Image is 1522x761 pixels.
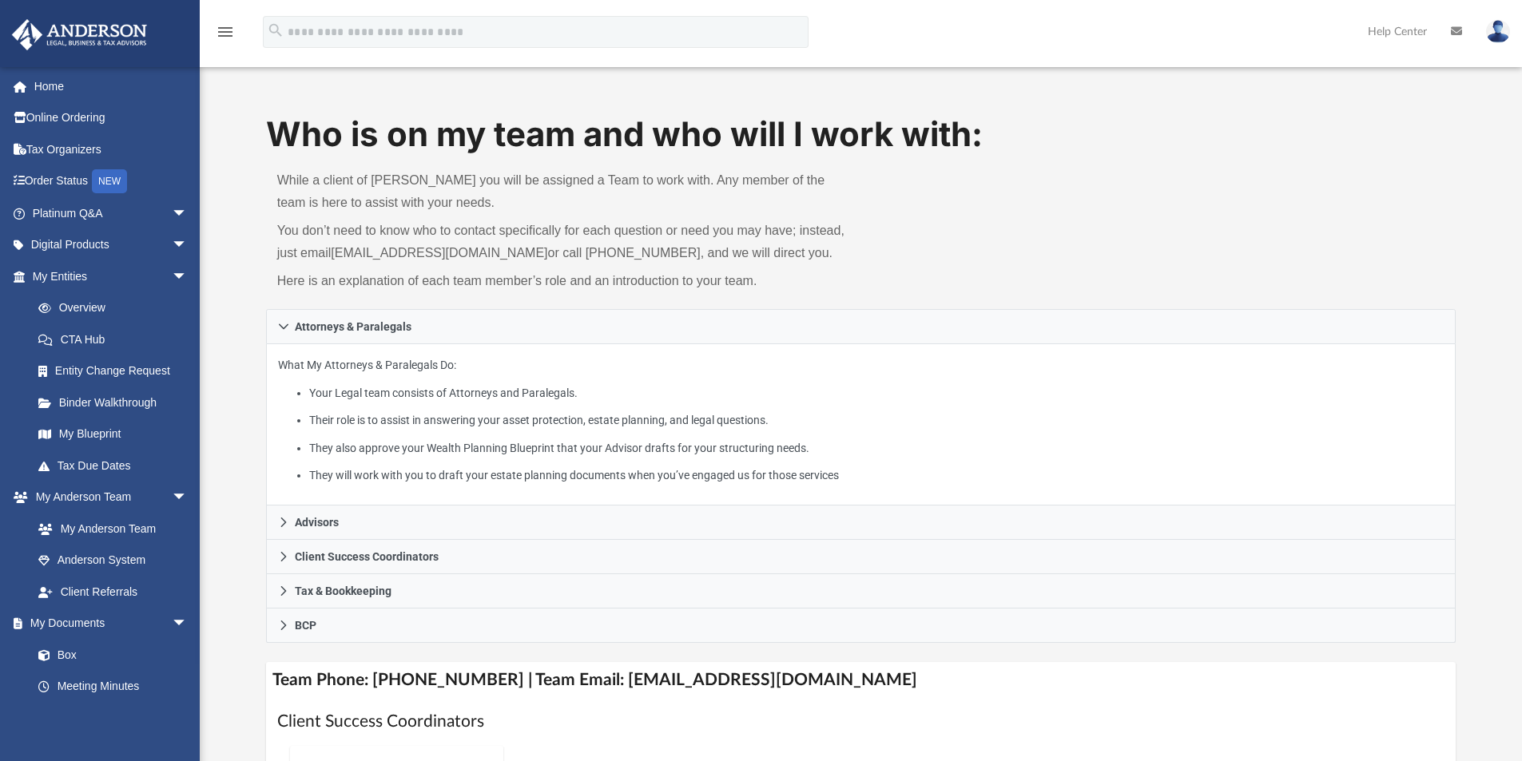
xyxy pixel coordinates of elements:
p: Here is an explanation of each team member’s role and an introduction to your team. [277,270,850,292]
img: User Pic [1486,20,1510,43]
a: Tax Organizers [11,133,212,165]
i: menu [216,22,235,42]
a: Online Ordering [11,102,212,134]
span: arrow_drop_down [172,608,204,640]
span: arrow_drop_down [172,229,204,262]
a: My Anderson Team [22,513,196,545]
span: arrow_drop_down [172,482,204,514]
span: Attorneys & Paralegals [295,321,411,332]
li: They will work with you to draft your estate planning documents when you’ve engaged us for those ... [309,466,1444,486]
li: Your Legal team consists of Attorneys and Paralegals. [309,383,1444,403]
span: arrow_drop_down [172,197,204,230]
a: [EMAIL_ADDRESS][DOMAIN_NAME] [331,246,547,260]
a: Overview [22,292,212,324]
a: My Documentsarrow_drop_down [11,608,204,640]
a: CTA Hub [22,323,212,355]
a: Client Referrals [22,576,204,608]
a: Advisors [266,505,1456,540]
img: Anderson Advisors Platinum Portal [7,19,152,50]
p: What My Attorneys & Paralegals Do: [278,355,1445,486]
span: Tax & Bookkeeping [295,585,391,597]
div: NEW [92,169,127,193]
a: Platinum Q&Aarrow_drop_down [11,197,212,229]
p: While a client of [PERSON_NAME] you will be assigned a Team to work with. Any member of the team ... [277,169,850,214]
a: Anderson System [22,545,204,577]
a: My Entitiesarrow_drop_down [11,260,212,292]
span: BCP [295,620,316,631]
h1: Who is on my team and who will I work with: [266,111,1456,158]
div: Attorneys & Paralegals [266,344,1456,506]
a: Tax & Bookkeeping [266,574,1456,608]
a: Client Success Coordinators [266,540,1456,574]
a: BCP [266,608,1456,643]
a: Tax Due Dates [22,450,212,482]
a: Entity Change Request [22,355,212,387]
li: Their role is to assist in answering your asset protection, estate planning, and legal questions. [309,410,1444,430]
a: My Blueprint [22,418,204,450]
a: Order StatusNEW [11,165,212,198]
span: Advisors [295,517,339,528]
a: Binder Walkthrough [22,386,212,418]
a: Forms Library [22,702,196,734]
li: They also approve your Wealth Planning Blueprint that your Advisor drafts for your structuring ne... [309,438,1444,458]
a: Home [11,70,212,102]
a: Meeting Minutes [22,671,204,703]
a: My Anderson Teamarrow_drop_down [11,482,204,513]
a: Digital Productsarrow_drop_down [11,229,212,261]
i: search [267,22,284,39]
a: Box [22,639,196,671]
h4: Team Phone: [PHONE_NUMBER] | Team Email: [EMAIL_ADDRESS][DOMAIN_NAME] [266,662,1456,698]
p: You don’t need to know who to contact specifically for each question or need you may have; instea... [277,220,850,264]
h1: Client Success Coordinators [277,710,1445,733]
a: menu [216,30,235,42]
span: arrow_drop_down [172,260,204,293]
span: Client Success Coordinators [295,551,439,562]
a: Attorneys & Paralegals [266,309,1456,344]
